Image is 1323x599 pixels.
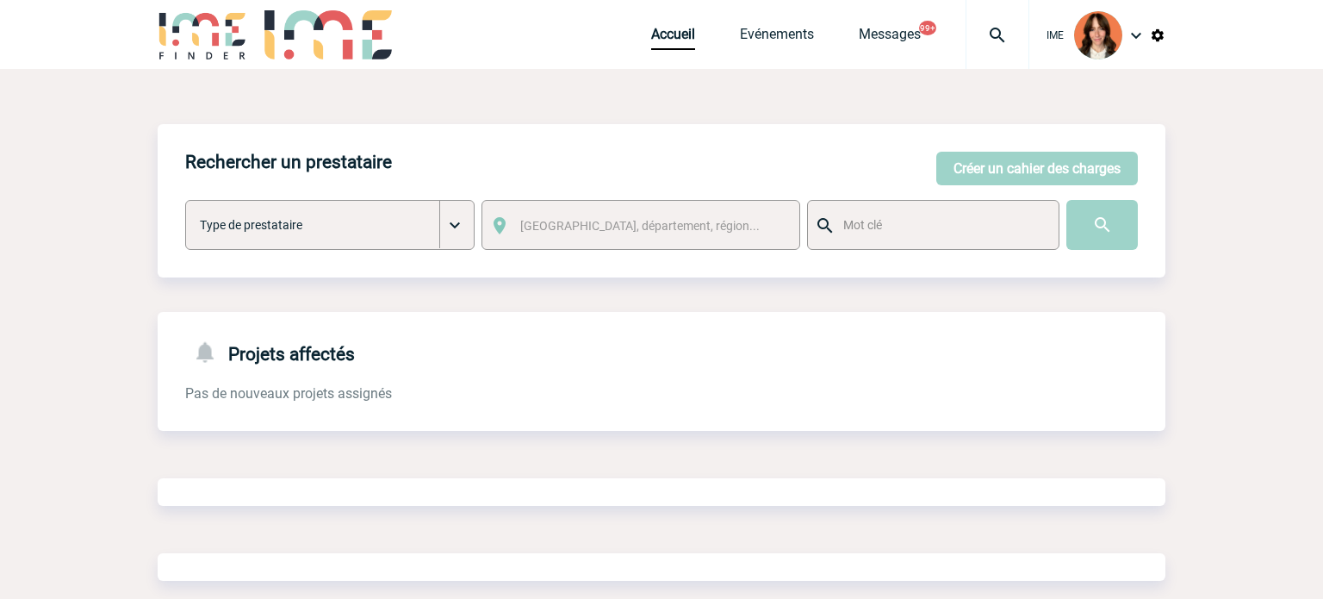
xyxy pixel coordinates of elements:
h4: Rechercher un prestataire [185,152,392,172]
h4: Projets affectés [185,340,355,365]
input: Mot clé [839,214,1043,236]
a: Accueil [651,26,695,50]
a: Messages [859,26,921,50]
span: Pas de nouveaux projets assignés [185,385,392,402]
a: Evénements [740,26,814,50]
img: IME-Finder [158,10,247,59]
img: 94396-2.png [1074,11,1122,59]
span: IME [1047,29,1064,41]
span: [GEOGRAPHIC_DATA], département, région... [520,219,760,233]
input: Submit [1066,200,1138,250]
img: notifications-24-px-g.png [192,340,228,365]
button: 99+ [919,21,936,35]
